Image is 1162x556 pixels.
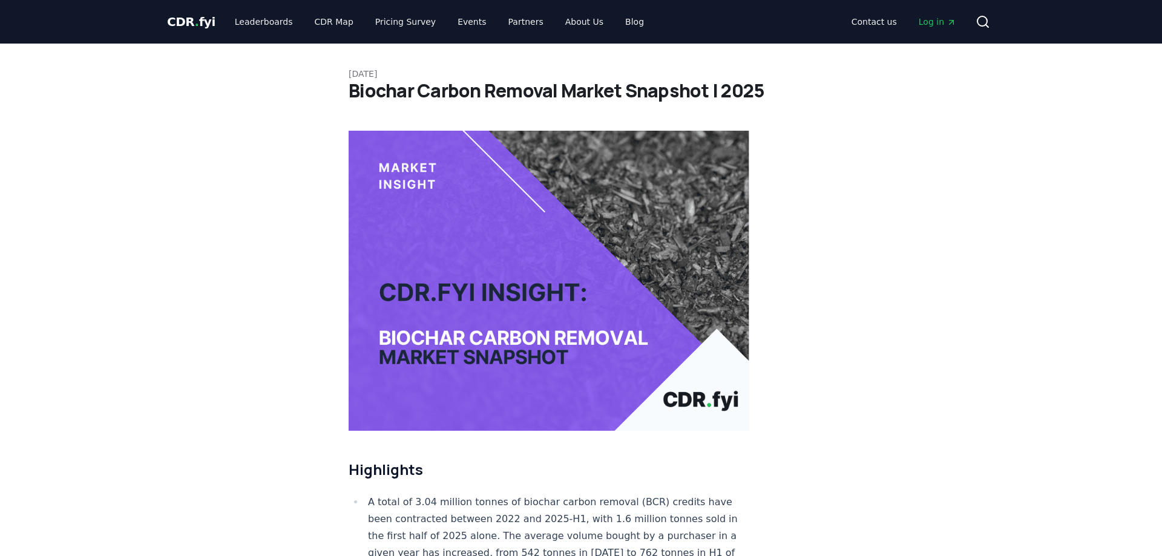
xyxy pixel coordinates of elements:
[615,11,654,33] a: Blog
[349,68,813,80] p: [DATE]
[225,11,654,33] nav: Main
[842,11,907,33] a: Contact us
[167,13,215,30] a: CDR.fyi
[349,460,749,479] h2: Highlights
[225,11,303,33] a: Leaderboards
[842,11,966,33] nav: Main
[499,11,553,33] a: Partners
[909,11,966,33] a: Log in
[349,131,749,431] img: blog post image
[556,11,613,33] a: About Us
[448,11,496,33] a: Events
[305,11,363,33] a: CDR Map
[366,11,445,33] a: Pricing Survey
[195,15,199,29] span: .
[167,15,215,29] span: CDR fyi
[349,80,813,102] h1: Biochar Carbon Removal Market Snapshot | 2025
[919,16,956,28] span: Log in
